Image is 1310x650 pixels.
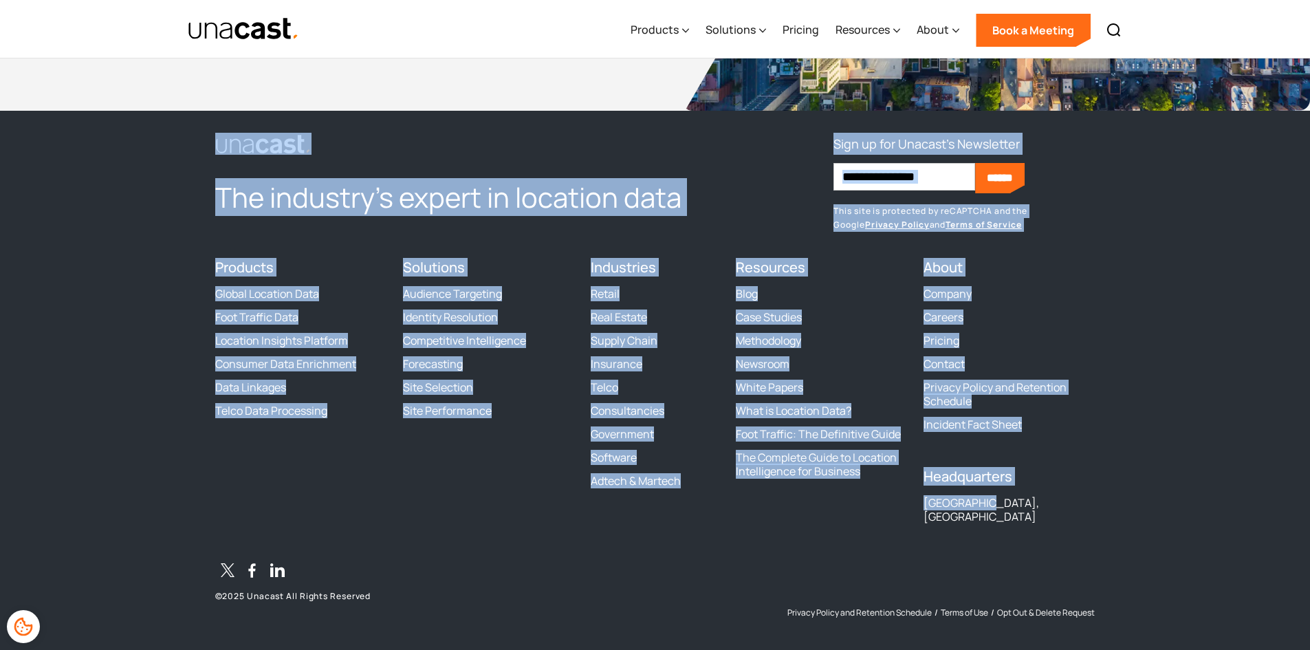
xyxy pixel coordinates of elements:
[991,607,994,618] div: /
[591,451,637,464] a: Software
[631,21,679,38] div: Products
[946,219,1021,230] a: Terms of Service
[403,380,473,394] a: Site Selection
[997,607,1095,618] a: Opt Out & Delete Request
[736,427,901,441] a: Foot Traffic: The Definitive Guide
[706,2,766,58] div: Solutions
[783,2,819,58] a: Pricing
[917,2,959,58] div: About
[403,334,526,347] a: Competitive Intelligence
[591,427,654,441] a: Government
[736,259,907,276] h4: Resources
[7,610,40,643] div: Cookie Preferences
[631,2,689,58] div: Products
[924,310,963,324] a: Careers
[591,404,664,418] a: Consultancies
[265,561,290,585] a: LinkedIn
[736,451,907,478] a: The Complete Guide to Location Intelligence for Business
[591,287,620,301] a: Retail
[924,287,972,301] a: Company
[215,258,274,277] a: Products
[1106,22,1122,39] img: Search icon
[736,334,801,347] a: Methodology
[215,561,240,585] a: Twitter / X
[591,334,657,347] a: Supply Chain
[736,380,803,394] a: White Papers
[215,404,327,418] a: Telco Data Processing
[215,380,286,394] a: Data Linkages
[976,14,1091,47] a: Book a Meeting
[403,357,463,371] a: Forecasting
[215,334,348,347] a: Location Insights Platform
[924,496,1095,523] div: [GEOGRAPHIC_DATA], [GEOGRAPHIC_DATA]
[188,17,300,41] a: home
[833,204,1095,232] p: This site is protected by reCAPTCHA and the Google and
[215,133,719,155] a: link to the homepage
[591,357,642,371] a: Insurance
[924,380,1095,408] a: Privacy Policy and Retention Schedule
[736,357,789,371] a: Newsroom
[591,259,719,276] h4: Industries
[836,2,900,58] div: Resources
[215,287,319,301] a: Global Location Data
[836,21,890,38] div: Resources
[736,287,758,301] a: Blog
[924,418,1022,431] a: Incident Fact Sheet
[215,310,298,324] a: Foot Traffic Data
[917,21,949,38] div: About
[924,259,1095,276] h4: About
[591,474,681,488] a: Adtech & Martech
[924,357,965,371] a: Contact
[215,134,312,155] img: Unacast logo
[924,468,1095,485] h4: Headquarters
[403,258,465,277] a: Solutions
[215,357,356,371] a: Consumer Data Enrichment
[240,561,265,585] a: Facebook
[188,17,300,41] img: Unacast text logo
[591,380,618,394] a: Telco
[706,21,756,38] div: Solutions
[736,404,851,418] a: What is Location Data?
[833,133,1020,155] h3: Sign up for Unacast's Newsletter
[403,310,498,324] a: Identity Resolution
[787,607,932,618] a: Privacy Policy and Retention Schedule
[403,287,502,301] a: Audience Targeting
[591,310,647,324] a: Real Estate
[736,310,802,324] a: Case Studies
[941,607,988,618] a: Terms of Use
[935,607,938,618] div: /
[215,591,575,602] p: © 2025 Unacast All Rights Reserved
[924,334,959,347] a: Pricing
[215,180,719,215] h2: The industry’s expert in location data
[865,219,930,230] a: Privacy Policy
[403,404,492,418] a: Site Performance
